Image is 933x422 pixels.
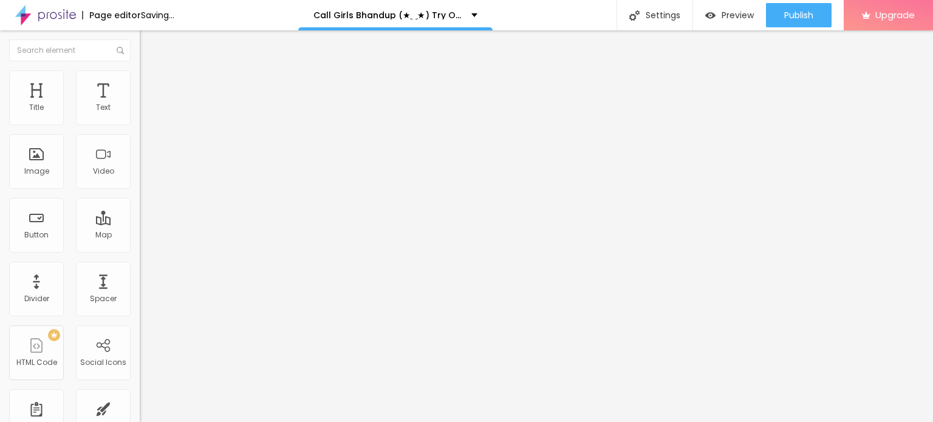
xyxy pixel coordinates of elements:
div: Divider [24,294,49,303]
p: Call Girls Bhandup (★‿★) Try One Of The our Best Russian Mumbai Escorts [313,11,462,19]
div: Text [96,103,111,112]
img: Icone [117,47,124,54]
div: HTML Code [16,358,57,367]
button: Preview [693,3,766,27]
div: Spacer [90,294,117,303]
span: Upgrade [875,10,915,20]
div: Page editor [82,11,141,19]
img: view-1.svg [705,10,716,21]
div: Map [95,231,112,239]
span: Preview [722,10,754,20]
div: Image [24,167,49,175]
iframe: Editor [140,30,933,422]
span: Publish [784,10,813,20]
button: Publish [766,3,832,27]
div: Saving... [141,11,174,19]
div: Title [29,103,44,112]
div: Button [24,231,49,239]
div: Video [93,167,114,175]
img: Icone [629,10,640,21]
input: Search element [9,39,131,61]
div: Social Icons [80,358,126,367]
